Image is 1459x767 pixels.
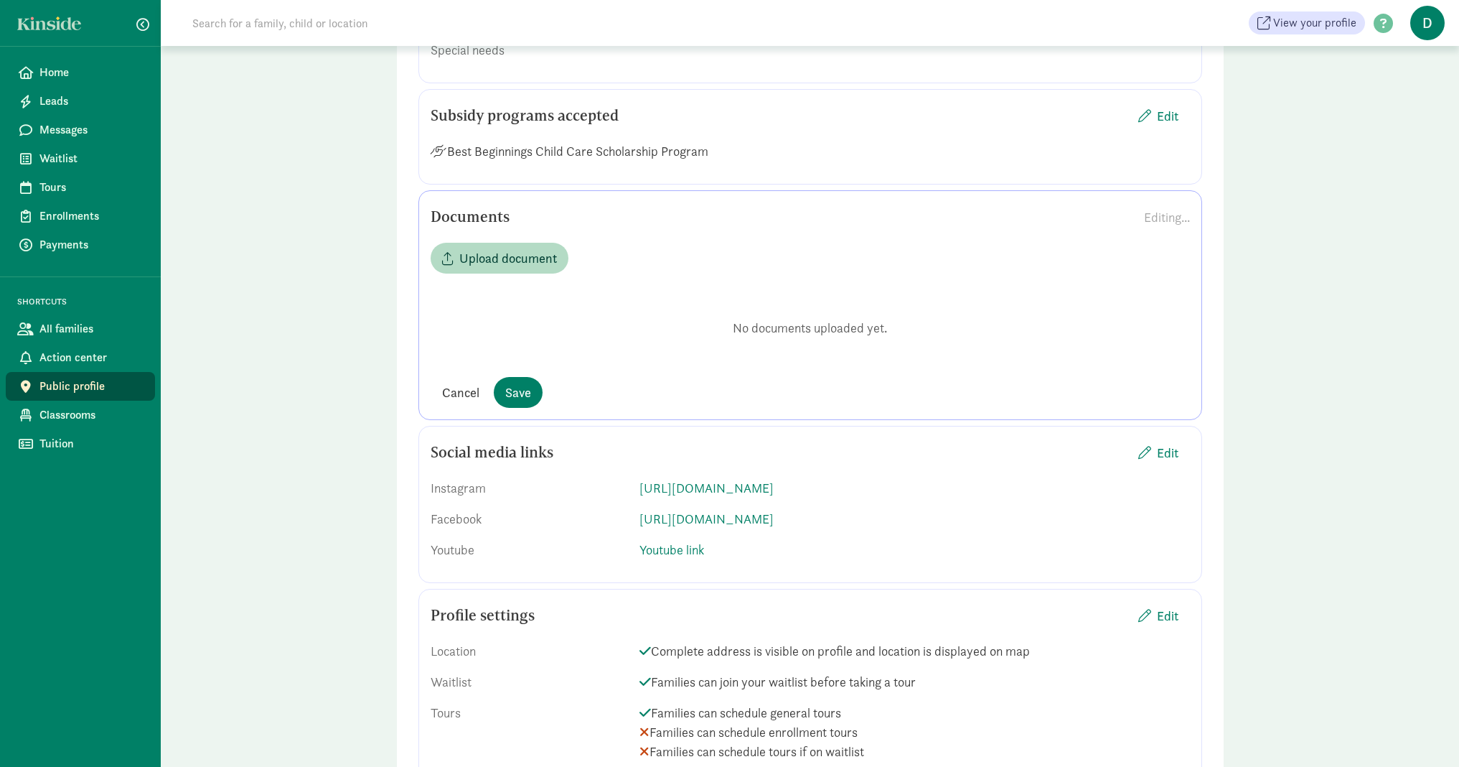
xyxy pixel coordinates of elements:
[639,703,1190,722] span: Families can schedule general tours
[639,541,704,558] a: Youtube link
[6,144,155,173] a: Waitlist
[1127,101,1190,131] button: Edit
[1157,606,1178,626] span: Edit
[1410,6,1445,40] span: D
[39,320,144,338] span: All families
[639,480,774,496] a: [URL][DOMAIN_NAME]
[639,742,1190,761] span: Families can schedule tours if on waitlist
[6,173,155,202] a: Tours
[6,429,155,458] a: Tuition
[431,444,553,461] h5: Social media links
[431,107,619,124] h5: Subsidy programs accepted
[39,121,144,139] span: Messages
[1144,208,1190,227] div: Editing...
[431,208,510,226] h5: Documents
[639,641,1190,661] span: Complete address is visible on profile and location is displayed on map
[505,383,531,402] span: Save
[431,509,628,529] div: Facebook
[39,378,144,395] span: Public profile
[39,208,144,225] span: Enrollments
[431,40,628,60] div: Special needs
[1157,106,1178,126] span: Edit
[431,540,628,559] div: Youtube
[1273,14,1356,32] span: View your profile
[1157,443,1178,462] span: Edit
[431,703,628,761] div: Tours
[184,9,586,37] input: Search for a family, child or location
[39,179,144,196] span: Tours
[39,236,144,254] span: Payments
[39,406,144,424] span: Classrooms
[431,243,568,274] button: Upload document
[6,87,155,116] a: Leads
[6,343,155,372] a: Action center
[6,315,155,343] a: All families
[1127,600,1190,631] button: Edit
[639,511,774,527] a: [URL][DOMAIN_NAME]
[494,377,543,408] button: Save
[431,607,535,624] h5: Profile settings
[39,93,144,110] span: Leads
[442,383,479,402] span: Cancel
[431,641,628,661] div: Location
[39,435,144,452] span: Tuition
[431,377,491,408] button: Cancel
[6,372,155,401] a: Public profile
[6,116,155,144] a: Messages
[454,320,1167,337] p: No documents uploaded yet.
[431,478,628,498] div: Instagram
[1127,437,1190,468] button: Edit
[639,672,1190,692] span: Families can join your waitlist before taking a tour
[1249,11,1365,34] a: View your profile
[1387,698,1459,767] iframe: Chat Widget
[39,64,144,81] span: Home
[431,672,628,692] div: Waitlist
[6,231,155,259] a: Payments
[6,58,155,87] a: Home
[639,722,1190,742] span: Families can schedule enrollment tours
[39,349,144,366] span: Action center
[431,141,1190,161] div: Best Beginnings Child Care Scholarship Program
[6,401,155,429] a: Classrooms
[6,202,155,231] a: Enrollments
[459,248,557,268] span: Upload document
[39,150,144,167] span: Waitlist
